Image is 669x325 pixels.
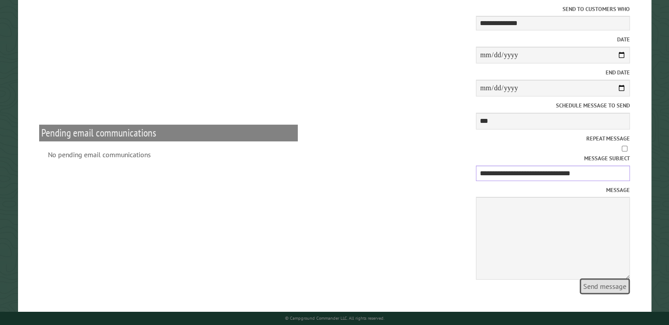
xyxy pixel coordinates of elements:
[300,134,630,143] label: Repeat message
[300,35,630,44] label: Date
[285,315,384,321] small: © Campground Commander LLC. All rights reserved.
[300,5,630,13] label: Send to customers who
[300,186,630,194] label: Message
[300,101,630,110] label: Schedule message to send
[580,278,630,294] span: Send message
[48,150,289,159] div: No pending email communications
[300,68,630,77] label: End date
[39,125,298,141] h2: Pending email communications
[300,154,630,162] label: Message subject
